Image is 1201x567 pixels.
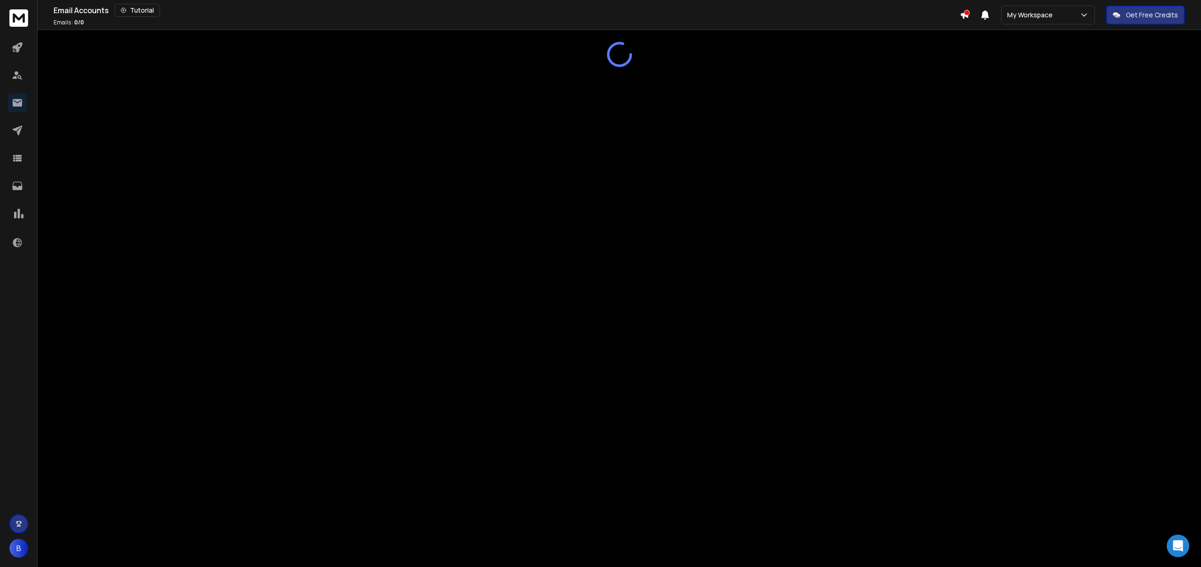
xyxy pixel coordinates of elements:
[1167,535,1189,557] div: Open Intercom Messenger
[1007,10,1056,20] p: My Workspace
[1126,10,1178,20] p: Get Free Credits
[9,539,28,558] button: B
[1106,6,1185,24] button: Get Free Credits
[115,4,160,17] button: Tutorial
[54,19,84,26] p: Emails :
[74,18,84,26] span: 0 / 0
[54,4,960,17] div: Email Accounts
